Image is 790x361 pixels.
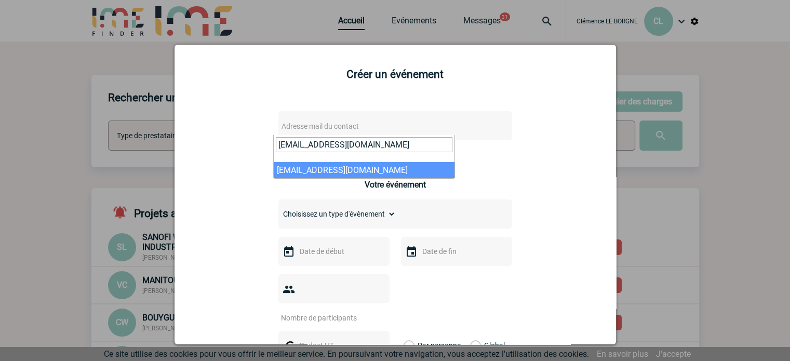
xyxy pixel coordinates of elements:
input: Budget HT [297,339,369,352]
label: Global [470,331,477,360]
li: [EMAIL_ADDRESS][DOMAIN_NAME] [274,162,454,178]
span: Adresse mail du contact [282,122,359,130]
input: Date de début [297,245,369,258]
h2: Créer un événement [188,68,603,81]
input: Date de fin [420,245,491,258]
label: Par personne [404,331,415,360]
h3: Votre événement [365,180,426,190]
input: Nombre de participants [278,311,376,325]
